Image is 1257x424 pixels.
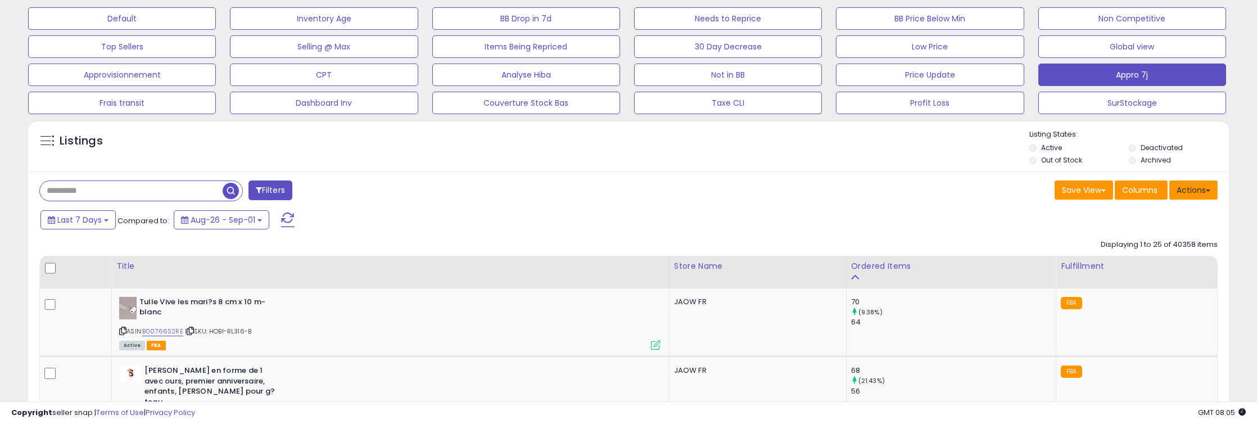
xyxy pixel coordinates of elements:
[1061,366,1082,378] small: FBA
[119,341,145,350] span: All listings currently available for purchase on Amazon
[836,35,1024,58] button: Low Price
[40,210,116,229] button: Last 7 Days
[248,181,292,200] button: Filters
[119,297,137,319] img: 31McAFQjf4L._SL40_.jpg
[836,7,1024,30] button: BB Price Below Min
[851,386,1056,396] div: 56
[432,64,620,86] button: Analyse Hiba
[634,35,822,58] button: 30 Day Decrease
[634,7,822,30] button: Needs to Reprice
[1041,155,1082,165] label: Out of Stock
[60,133,103,149] h5: Listings
[57,214,102,225] span: Last 7 Days
[851,260,1052,272] div: Ordered Items
[1101,240,1218,250] div: Displaying 1 to 25 of 40358 items
[432,92,620,114] button: Couverture Stock Bas
[230,92,418,114] button: Dashboard Inv
[1198,407,1246,418] span: 2025-09-9 08:05 GMT
[836,64,1024,86] button: Price Update
[1041,143,1062,152] label: Active
[142,327,183,336] a: B00766S2RE
[851,366,1056,376] div: 68
[28,7,216,30] button: Default
[96,407,144,418] a: Terms of Use
[1115,181,1168,200] button: Columns
[144,366,281,410] b: [PERSON_NAME] en forme de 1 avec ours, premier anniversaire, enfants, [PERSON_NAME] pour g?teau
[139,297,276,321] b: Tulle Vive les mari?s 8 cm x 10 m-blanc
[1038,64,1226,86] button: Appro 7j
[11,408,195,418] div: seller snap | |
[851,317,1056,327] div: 64
[174,210,269,229] button: Aug-26 - Sep-01
[858,376,885,385] small: (21.43%)
[28,64,216,86] button: Approvisionnement
[858,308,883,317] small: (9.38%)
[116,260,664,272] div: Title
[119,366,142,382] img: 31PEQ2-S+BL._SL40_.jpg
[28,92,216,114] button: Frais transit
[851,297,1056,307] div: 70
[230,7,418,30] button: Inventory Age
[432,7,620,30] button: BB Drop in 7d
[1029,129,1229,140] p: Listing States:
[674,260,842,272] div: Store Name
[191,214,255,225] span: Aug-26 - Sep-01
[1141,143,1183,152] label: Deactivated
[119,297,661,349] div: ASIN:
[147,341,166,350] span: FBA
[634,92,822,114] button: Taxe CLI
[11,407,52,418] strong: Copyright
[1038,92,1226,114] button: SurStockage
[1061,297,1082,309] small: FBA
[117,215,169,226] span: Compared to:
[674,297,838,307] div: JAOW FR
[1061,260,1213,272] div: Fulfillment
[230,64,418,86] button: CPT
[185,327,251,336] span: | SKU: HOBI-RL316-B
[1055,181,1113,200] button: Save View
[1122,184,1157,196] span: Columns
[146,407,195,418] a: Privacy Policy
[836,92,1024,114] button: Profit Loss
[1169,181,1218,200] button: Actions
[230,35,418,58] button: Selling @ Max
[1038,7,1226,30] button: Non Competitive
[674,366,838,376] div: JAOW FR
[634,64,822,86] button: Not in BB
[1038,35,1226,58] button: Global view
[28,35,216,58] button: Top Sellers
[432,35,620,58] button: Items Being Repriced
[1141,155,1171,165] label: Archived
